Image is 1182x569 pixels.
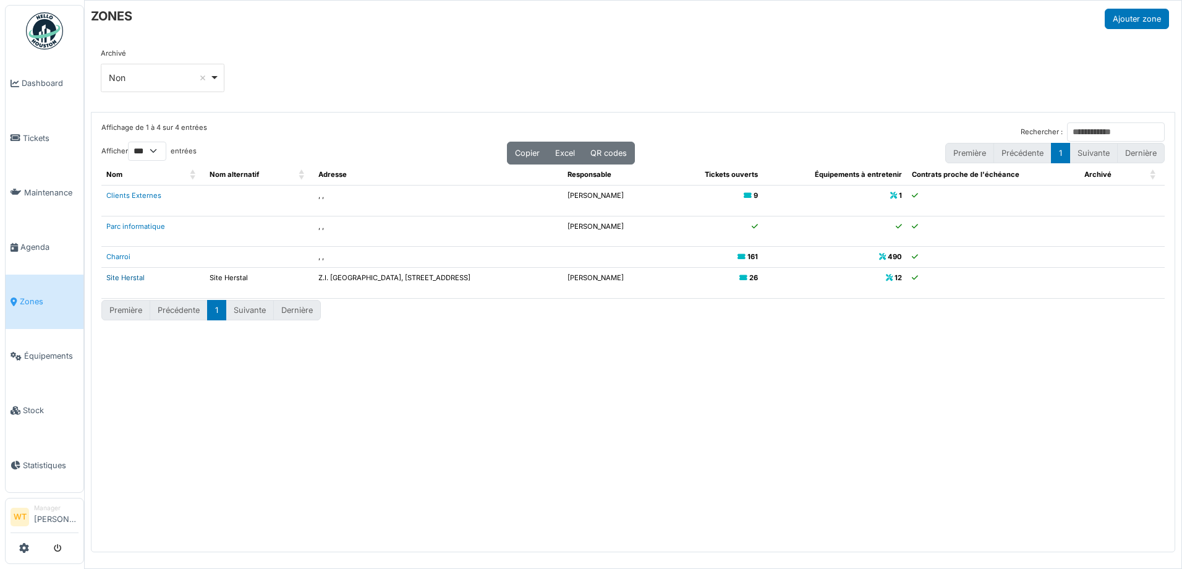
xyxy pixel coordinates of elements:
[207,300,226,320] button: 1
[1150,165,1157,185] span: Archivé: Activate to sort
[6,329,83,383] a: Équipements
[101,122,207,142] div: Affichage de 1 à 4 sur 4 entrées
[705,170,758,179] span: Tickets ouverts
[34,503,79,530] li: [PERSON_NAME]
[101,142,197,161] label: Afficher entrées
[590,148,627,158] span: QR codes
[20,241,79,253] span: Agenda
[24,187,79,199] span: Maintenance
[23,132,79,144] span: Tickets
[318,170,347,179] span: Adresse
[11,508,29,526] li: WT
[568,190,663,201] p: [PERSON_NAME]
[313,216,563,247] td: , ,
[1021,127,1063,137] label: Rechercher :
[106,191,161,200] a: Clients Externes
[128,142,166,161] select: Afficherentrées
[101,48,126,59] label: Archivé
[6,275,83,329] a: Zones
[568,221,663,232] p: [PERSON_NAME]
[205,268,314,299] td: Site Herstal
[22,77,79,89] span: Dashboard
[313,247,563,268] td: , ,
[34,503,79,513] div: Manager
[568,170,611,179] span: Responsable
[24,350,79,362] span: Équipements
[895,273,902,282] b: 12
[210,170,259,179] span: Nom alternatif
[91,9,132,24] h6: ZONES
[749,273,758,282] b: 26
[6,220,83,274] a: Agenda
[23,404,79,416] span: Stock
[106,252,130,261] a: Charroi
[6,165,83,220] a: Maintenance
[515,148,540,158] span: Copier
[197,72,209,84] button: Remove item: 'false'
[6,438,83,492] a: Statistiques
[106,222,165,231] a: Parc informatique
[106,170,122,179] span: Nom
[6,383,83,438] a: Stock
[1084,170,1112,179] span: Archivé
[899,191,902,200] b: 1
[190,165,197,185] span: Nom: Activate to sort
[747,252,758,261] b: 161
[313,185,563,216] td: , ,
[754,191,758,200] b: 9
[555,148,575,158] span: Excel
[1105,9,1169,29] button: Ajouter zone
[20,296,79,307] span: Zones
[106,273,145,282] a: Site Herstal
[11,503,79,533] a: WT Manager[PERSON_NAME]
[101,300,321,320] nav: pagination
[582,142,635,165] button: QR codes
[26,12,63,49] img: Badge_color-CXgf-gQk.svg
[23,460,79,471] span: Statistiques
[109,71,210,84] div: Non
[912,170,1019,179] span: Contrats proche de l'échéance
[815,170,902,179] span: Équipements à entretenir
[6,111,83,165] a: Tickets
[313,268,563,299] td: Z.I. [GEOGRAPHIC_DATA], [STREET_ADDRESS]
[299,165,306,185] span: Nom alternatif: Activate to sort
[547,142,583,165] button: Excel
[888,252,902,261] b: 490
[507,142,548,165] button: Copier
[1051,143,1070,163] button: 1
[6,56,83,111] a: Dashboard
[945,143,1165,163] nav: pagination
[568,273,663,283] p: [PERSON_NAME]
